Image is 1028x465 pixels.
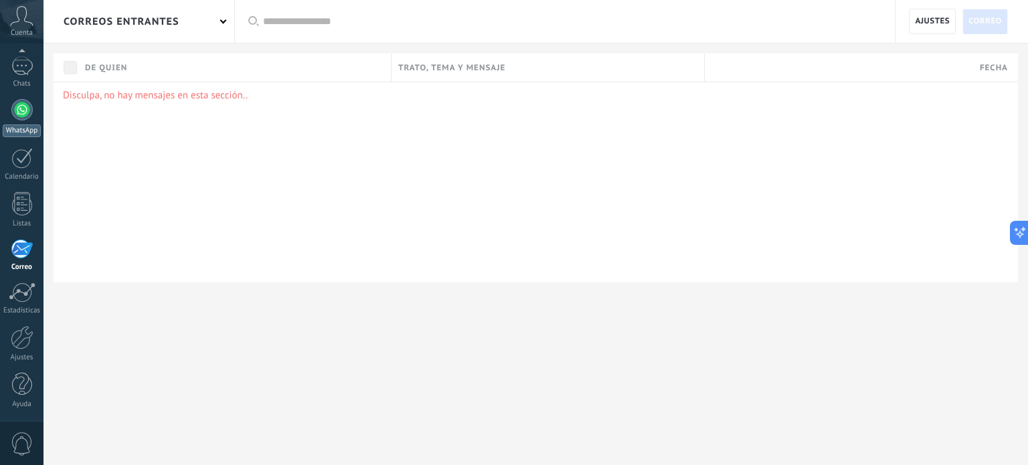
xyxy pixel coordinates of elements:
div: Listas [3,219,41,228]
div: Ajustes [3,353,41,362]
span: Trato, tema y mensaje [398,62,505,74]
span: Correo [968,9,1002,33]
div: Correo [3,263,41,272]
span: Cuenta [11,29,33,37]
a: Ajustes [909,9,956,34]
span: Ajustes [915,9,950,33]
span: Fecha [980,62,1008,74]
div: Chats [3,80,41,88]
div: Calendario [3,173,41,181]
div: Ayuda [3,400,41,409]
div: Estadísticas [3,306,41,315]
a: Correo [962,9,1008,34]
p: Disculpa, no hay mensajes en esta sección.. [63,89,1009,102]
div: WhatsApp [3,124,41,137]
span: De quien [85,62,127,74]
